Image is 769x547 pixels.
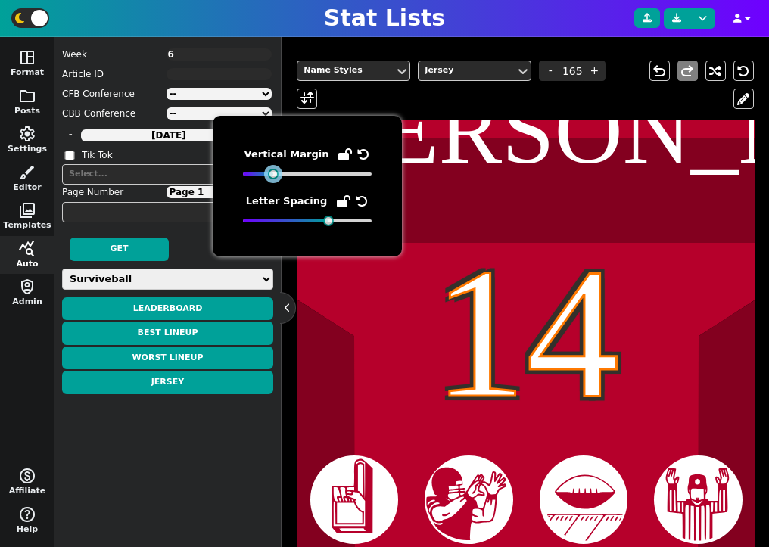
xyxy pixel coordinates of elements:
button: redo [677,61,698,81]
span: redo [678,62,696,80]
div: Jersey [425,64,509,77]
span: space_dashboard [18,48,36,67]
span: monetization_on [18,467,36,485]
span: shield_person [18,278,36,296]
span: - [539,61,562,81]
h1: Stat Lists [324,5,445,32]
span: + [583,61,606,81]
span: photo_library [18,201,36,219]
label: CBB Conference [62,107,165,120]
button: Get [70,238,169,261]
button: Leaderboard [62,297,273,321]
div: Select... [69,168,251,181]
span: settings [18,125,36,143]
div: [PERSON_NAME] [297,84,755,179]
button: - [62,126,79,144]
span: folder [18,87,36,105]
label: Week [62,48,165,61]
label: Page Number [62,185,165,199]
span: undo [650,62,668,80]
button: Jersey [62,371,273,394]
label: Article ID [62,67,165,81]
div: 14 [297,240,755,426]
label: CFB Conference [62,87,165,101]
div: Name Styles [304,64,388,77]
span: query_stats [18,240,36,258]
label: Tik Tok [82,148,273,162]
textarea: 6 [167,48,272,61]
h5: Vertical Margin [244,148,329,160]
button: Worst Lineup [62,347,273,370]
button: undo [649,61,670,81]
span: help [18,505,36,524]
span: brush [18,163,36,182]
h5: Letter Spacing [246,195,327,207]
button: Best Lineup [62,322,273,345]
